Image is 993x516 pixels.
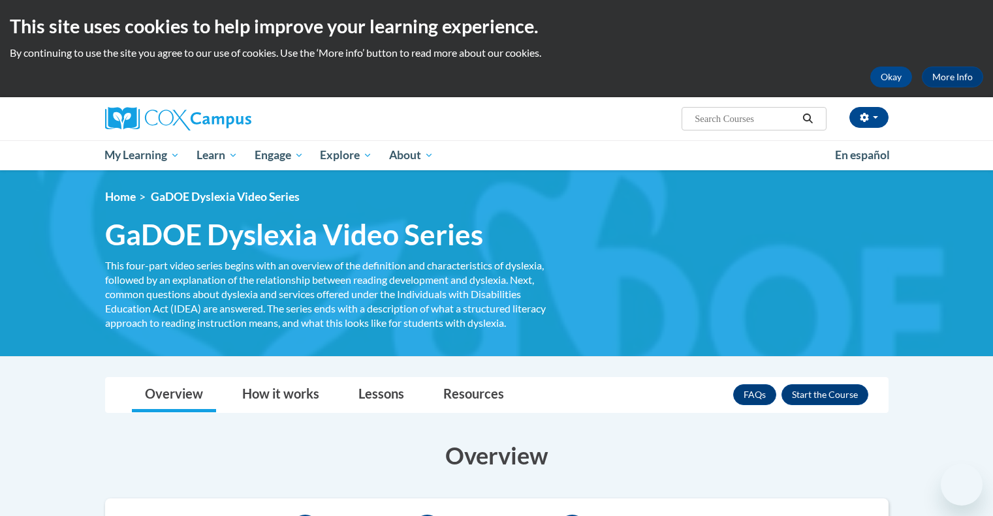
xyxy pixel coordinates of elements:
[104,147,180,163] span: My Learning
[430,378,517,412] a: Resources
[849,107,889,128] button: Account Settings
[105,217,483,252] span: GaDOE Dyslexia Video Series
[105,439,889,472] h3: Overview
[105,190,136,204] a: Home
[188,140,246,170] a: Learn
[105,107,251,130] img: Cox Campus
[255,147,304,163] span: Engage
[97,140,189,170] a: My Learning
[941,464,983,506] iframe: Button to launch messaging window
[827,142,898,169] a: En español
[10,46,983,60] p: By continuing to use the site you agree to our use of cookies. Use the ‘More info’ button to read...
[132,378,216,412] a: Overview
[389,147,433,163] span: About
[246,140,312,170] a: Engage
[922,67,983,87] a: More Info
[835,148,890,162] span: En español
[197,147,238,163] span: Learn
[311,140,381,170] a: Explore
[870,67,912,87] button: Okay
[86,140,908,170] div: Main menu
[345,378,417,412] a: Lessons
[798,111,817,127] button: Search
[10,13,983,39] h2: This site uses cookies to help improve your learning experience.
[781,384,868,405] button: Enroll
[693,111,798,127] input: Search Courses
[320,147,372,163] span: Explore
[733,384,776,405] a: FAQs
[151,190,300,204] span: GaDOE Dyslexia Video Series
[105,258,556,330] div: This four-part video series begins with an overview of the definition and characteristics of dysl...
[229,378,332,412] a: How it works
[105,107,353,130] a: Cox Campus
[381,140,442,170] a: About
